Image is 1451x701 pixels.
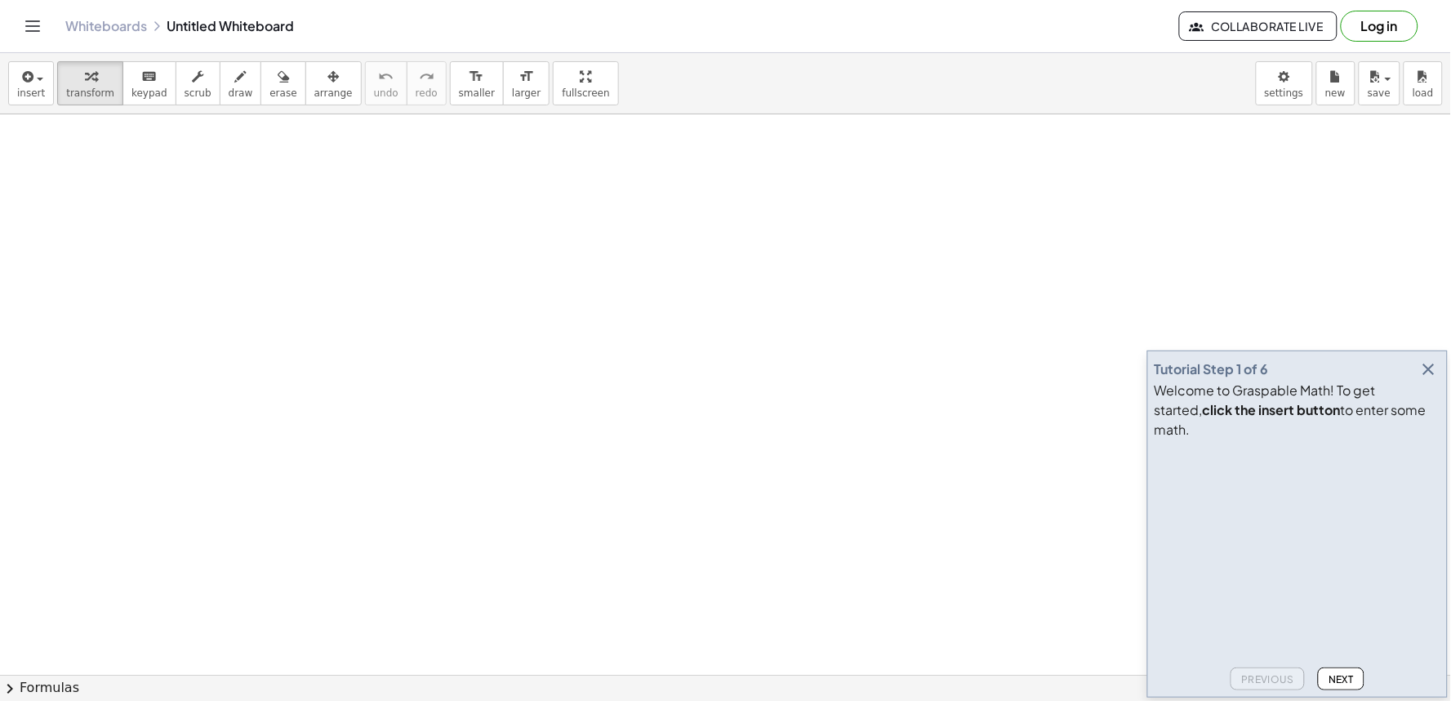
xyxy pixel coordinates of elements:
[1203,401,1341,418] b: click the insert button
[141,67,157,87] i: keyboard
[512,87,541,99] span: larger
[66,87,114,99] span: transform
[229,87,253,99] span: draw
[407,61,447,105] button: redoredo
[1329,673,1354,685] span: Next
[1155,359,1269,379] div: Tutorial Step 1 of 6
[131,87,167,99] span: keypad
[459,87,495,99] span: smaller
[260,61,305,105] button: erase
[17,87,45,99] span: insert
[1316,61,1355,105] button: new
[1359,61,1400,105] button: save
[20,13,46,39] button: Toggle navigation
[378,67,394,87] i: undo
[416,87,438,99] span: redo
[365,61,407,105] button: undoundo
[269,87,296,99] span: erase
[553,61,618,105] button: fullscreen
[57,61,123,105] button: transform
[65,18,147,34] a: Whiteboards
[8,61,54,105] button: insert
[562,87,609,99] span: fullscreen
[1325,87,1346,99] span: new
[122,61,176,105] button: keyboardkeypad
[1318,668,1364,690] button: Next
[519,67,534,87] i: format_size
[1404,61,1443,105] button: load
[185,87,211,99] span: scrub
[1368,87,1391,99] span: save
[374,87,398,99] span: undo
[419,67,434,87] i: redo
[1265,87,1304,99] span: settings
[1179,11,1338,41] button: Collaborate Live
[1193,19,1324,33] span: Collaborate Live
[1256,61,1313,105] button: settings
[176,61,220,105] button: scrub
[305,61,362,105] button: arrange
[469,67,484,87] i: format_size
[1413,87,1434,99] span: load
[314,87,353,99] span: arrange
[1155,381,1440,440] div: Welcome to Graspable Math! To get started, to enter some math.
[1341,11,1418,42] button: Log in
[220,61,262,105] button: draw
[450,61,504,105] button: format_sizesmaller
[503,61,550,105] button: format_sizelarger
